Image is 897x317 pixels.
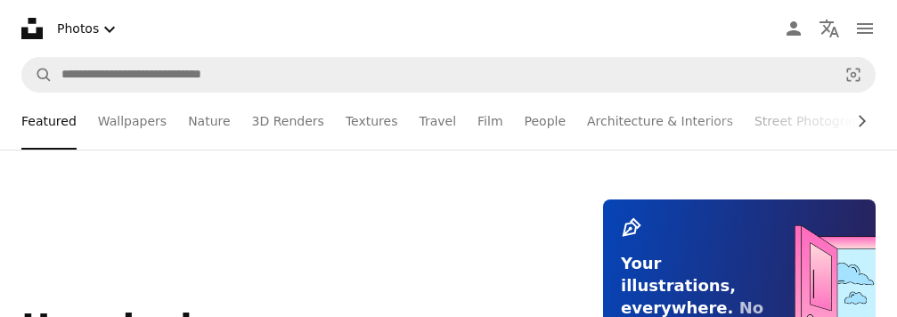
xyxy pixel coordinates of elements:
a: Travel [419,93,456,150]
button: Language [811,11,847,46]
button: scroll list to the right [845,103,876,139]
a: People [525,93,567,150]
button: Select asset type [50,11,127,47]
a: Street Photography [754,93,876,150]
a: Film [477,93,502,150]
a: Home — Unsplash [21,18,43,39]
a: Wallpapers [98,93,167,150]
button: Visual search [832,58,875,92]
a: Log in / Sign up [776,11,811,46]
button: Search Unsplash [22,58,53,92]
a: Architecture & Interiors [587,93,733,150]
span: Your illustrations, everywhere. [621,254,736,317]
a: Textures [346,93,398,150]
a: Nature [188,93,230,150]
form: Find visuals sitewide [21,57,876,93]
button: Menu [847,11,883,46]
a: 3D Renders [252,93,324,150]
